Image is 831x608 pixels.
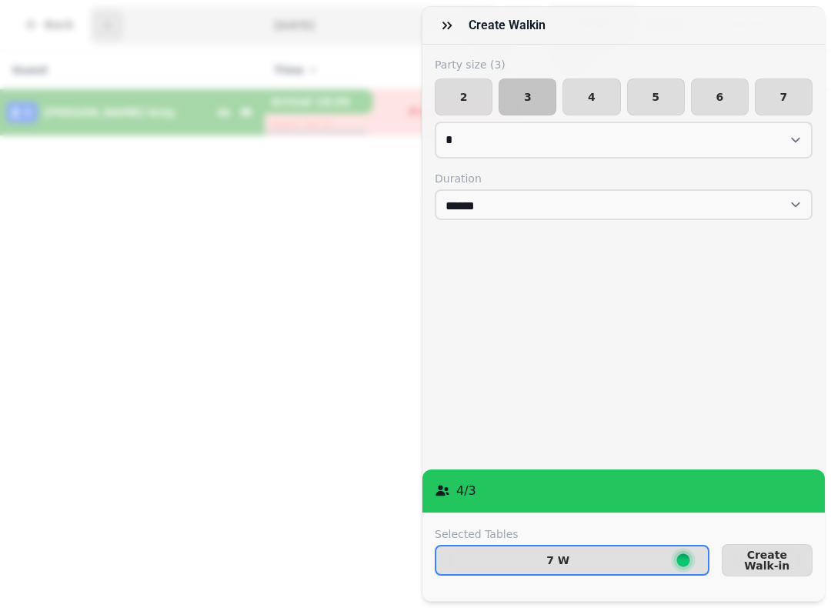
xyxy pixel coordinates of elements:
button: 3 [499,79,556,115]
p: 7 W [546,555,569,566]
button: 7 [755,79,813,115]
button: 4 [562,79,620,115]
span: 4 [576,92,607,102]
button: 6 [691,79,749,115]
label: Party size ( 3 ) [435,57,813,72]
span: 5 [640,92,672,102]
button: 2 [435,79,492,115]
span: 2 [448,92,479,102]
span: 7 [768,92,799,102]
button: 5 [627,79,685,115]
p: 4 / 3 [456,482,476,500]
span: 6 [704,92,736,102]
button: 7 W [435,545,709,576]
label: Duration [435,171,813,186]
h3: Create walkin [469,16,552,35]
span: Create Walk-in [735,550,799,571]
span: 3 [512,92,543,102]
button: Create Walk-in [722,544,813,576]
label: Selected Tables [435,526,709,542]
